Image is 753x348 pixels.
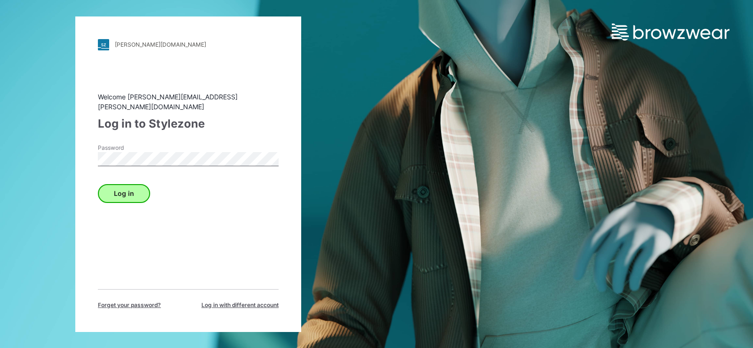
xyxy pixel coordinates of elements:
div: [PERSON_NAME][DOMAIN_NAME] [115,41,206,48]
span: Forget your password? [98,301,161,309]
div: Log in to Stylezone [98,115,279,132]
div: Welcome [PERSON_NAME][EMAIL_ADDRESS][PERSON_NAME][DOMAIN_NAME] [98,92,279,112]
span: Log in with different account [201,301,279,309]
a: [PERSON_NAME][DOMAIN_NAME] [98,39,279,50]
img: browzwear-logo.e42bd6dac1945053ebaf764b6aa21510.svg [612,24,729,40]
img: stylezone-logo.562084cfcfab977791bfbf7441f1a819.svg [98,39,109,50]
label: Password [98,144,164,152]
button: Log in [98,184,150,203]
